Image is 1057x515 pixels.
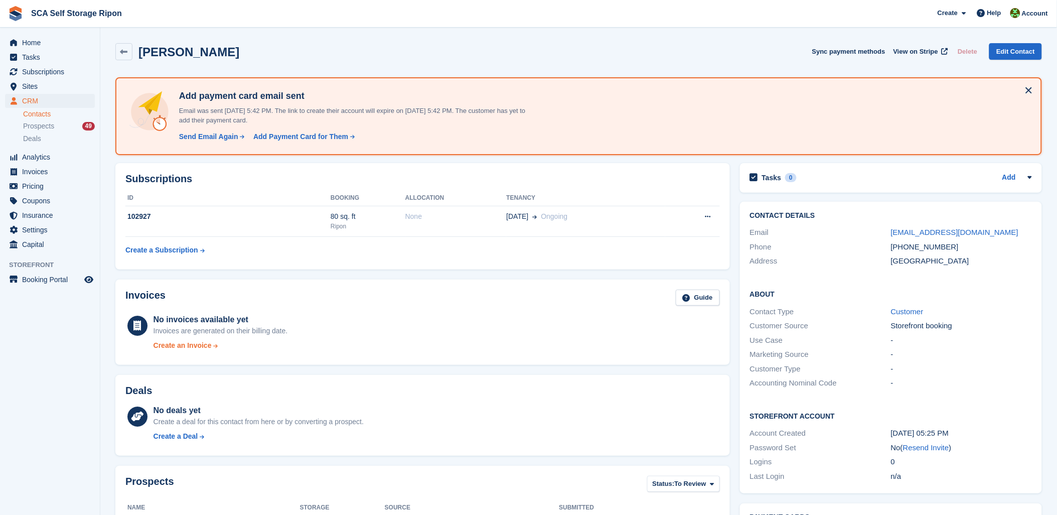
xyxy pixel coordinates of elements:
span: Help [987,8,1001,18]
div: Create an Invoice [154,340,212,351]
div: No deals yet [154,405,364,417]
a: menu [5,273,95,287]
span: Pricing [22,179,82,193]
div: Address [750,255,891,267]
a: menu [5,179,95,193]
div: 0 [785,173,797,182]
a: menu [5,208,95,222]
a: menu [5,194,95,208]
div: [GEOGRAPHIC_DATA] [891,255,1032,267]
a: menu [5,223,95,237]
a: menu [5,237,95,251]
div: Contact Type [750,306,891,318]
a: Add Payment Card for Them [249,132,356,142]
div: None [405,211,507,222]
div: Customer Source [750,320,891,332]
div: Phone [750,241,891,253]
h2: Invoices [125,290,166,306]
a: Create a Subscription [125,241,205,260]
div: Use Case [750,335,891,346]
div: No [891,442,1032,454]
a: menu [5,65,95,79]
p: Email was sent [DATE] 5:42 PM. The link to create their account will expire on [DATE] 5:42 PM. Th... [175,106,526,125]
span: Analytics [22,150,82,164]
span: Booking Portal [22,273,82,287]
div: Invoices are generated on their billing date. [154,326,288,336]
div: Logins [750,456,891,468]
span: Settings [22,223,82,237]
button: Delete [954,43,981,60]
span: Tasks [22,50,82,64]
div: - [891,335,1032,346]
div: [DATE] 05:25 PM [891,428,1032,439]
th: Allocation [405,190,507,206]
div: [PHONE_NUMBER] [891,241,1032,253]
a: [EMAIL_ADDRESS][DOMAIN_NAME] [891,228,1018,236]
a: SCA Self Storage Ripon [27,5,126,22]
div: - [891,363,1032,375]
div: - [891,377,1032,389]
div: 80 sq. ft [331,211,405,222]
span: Sites [22,79,82,93]
div: Send Email Again [179,132,238,142]
span: Subscriptions [22,65,82,79]
h2: Prospects [125,476,174,494]
div: - [891,349,1032,360]
a: menu [5,94,95,108]
span: CRM [22,94,82,108]
div: n/a [891,471,1032,482]
th: ID [125,190,331,206]
a: Guide [676,290,720,306]
a: Contacts [23,109,95,119]
img: Kelly Neesham [1010,8,1020,18]
span: Capital [22,237,82,251]
div: Email [750,227,891,238]
h2: Subscriptions [125,173,720,185]
a: Customer [891,307,924,316]
h2: Tasks [762,173,782,182]
span: Home [22,36,82,50]
span: Create [938,8,958,18]
div: Password Set [750,442,891,454]
div: No invoices available yet [154,314,288,326]
a: menu [5,50,95,64]
h4: Add payment card email sent [175,90,526,102]
a: menu [5,165,95,179]
a: menu [5,36,95,50]
div: Account Created [750,428,891,439]
span: [DATE] [506,211,528,222]
div: 49 [82,122,95,131]
button: Status: To Review [647,476,720,492]
h2: Contact Details [750,212,1032,220]
div: Last Login [750,471,891,482]
a: menu [5,150,95,164]
img: stora-icon-8386f47178a22dfd0bd8f6a31ec36ba5ce8667c1dd55bd0f319d3a0aa187defe.svg [8,6,23,21]
h2: [PERSON_NAME] [138,45,239,59]
a: Prospects 49 [23,121,95,132]
th: Booking [331,190,405,206]
a: Add [1002,172,1016,184]
span: Status: [653,479,675,489]
h2: About [750,289,1032,299]
span: ( ) [900,443,952,452]
a: Resend Invite [903,443,949,452]
div: Add Payment Card for Them [253,132,348,142]
span: Invoices [22,165,82,179]
a: menu [5,79,95,93]
a: Deals [23,134,95,144]
span: Storefront [9,260,100,270]
div: Create a Subscription [125,245,198,255]
th: Tenancy [506,190,665,206]
a: Edit Contact [989,43,1042,60]
span: Ongoing [541,212,568,220]
a: Create a Deal [154,431,364,442]
div: Customer Type [750,363,891,375]
button: Sync payment methods [812,43,885,60]
span: Coupons [22,194,82,208]
div: Ripon [331,222,405,231]
img: add-payment-card-4dbda4983b697a7845d177d07a5d71e8a16f1ec00487972de202a45f1e8132f5.svg [128,90,171,133]
h2: Deals [125,385,152,397]
span: Deals [23,134,41,144]
div: 102927 [125,211,331,222]
span: View on Stripe [893,47,938,57]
